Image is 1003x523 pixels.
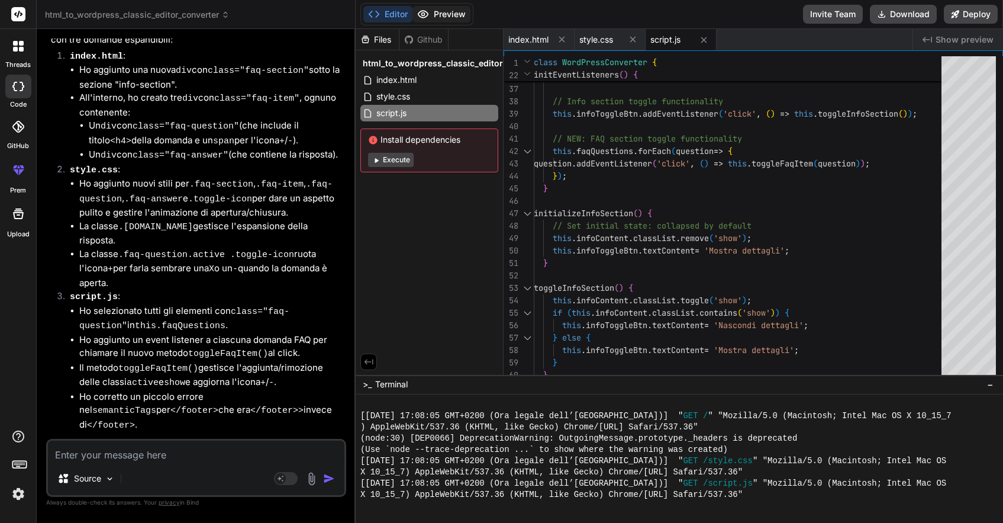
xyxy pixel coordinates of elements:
span: ; [747,295,752,306]
div: Github [399,34,448,46]
img: attachment [305,472,318,486]
code: this.faqQuestions [135,321,225,331]
span: // NEW: FAQ section toggle functionality [553,133,742,144]
code: div [176,66,192,76]
span: WordPressConverter [562,57,647,68]
span: GET [683,478,698,489]
p: Ora, ricaricando l'applicazione, vedrai la nuova sezione FAQ sotto la sezione "Cosa fa questo con... [51,437,344,477]
span: ) [908,108,912,119]
div: 55 [504,307,518,319]
span: GET [683,410,698,422]
span: ( [652,158,657,169]
span: // Set initial state: collapsed by default [553,220,752,231]
span: { [628,283,633,293]
span: ) [903,108,908,119]
code: - [288,136,293,146]
span: ) [704,158,709,169]
span: ; [747,233,752,243]
div: Files [356,34,399,46]
code: .[DOMAIN_NAME] [118,222,193,232]
div: 51 [504,257,518,269]
span: ( [898,108,903,119]
span: /script.js [703,478,753,489]
span: 1 [504,57,518,69]
span: ; [912,108,917,119]
span: } [543,258,548,268]
button: Invite Team [803,5,863,24]
code: div [182,94,198,104]
button: − [985,375,996,394]
span: initializeInfoSection [534,208,633,219]
div: 44 [504,170,518,182]
li: Ho aggiunto un event listener a ciascuna domanda FAQ per chiamare il nuovo metodo al click. [79,333,344,361]
code: .faq-section [189,179,253,190]
div: 49 [504,232,518,245]
div: 52 [504,269,518,282]
span: this [794,108,813,119]
span: infoContent [576,233,628,243]
span: . [676,295,681,306]
code: index.html [70,52,123,62]
span: ) [624,69,628,80]
label: Upload [7,229,30,239]
span: ) [860,158,865,169]
span: . [638,108,643,119]
span: addEventListener [643,108,718,119]
div: 60 [504,369,518,381]
span: privacy [159,499,180,506]
button: Execute [368,153,414,167]
code: .faq-item [256,179,304,190]
span: [[DATE] 17:08:05 GMT+0200 (Ora legale dell’[GEOGRAPHIC_DATA])] " [360,478,683,489]
span: (node:30) [DEP0066] DeprecationWarning: OutgoingMessage.prototype._headers is deprecated [360,433,798,444]
span: " "Mozilla/5.0 (Macintosh; Intel Mac OS [753,455,946,467]
code: toggleFaqItem() [188,349,268,359]
code: class="faq-section" [208,66,309,76]
code: class="faq-question" [133,121,239,131]
li: Ho selezionato tutti gli elementi con in . [79,304,344,333]
li: : [60,163,344,290]
li: Ho aggiunto una nuova con sotto la sezione "info-section". [79,63,344,91]
span: classList [633,295,676,306]
p: Source [74,473,101,485]
span: ) [742,233,747,243]
span: 22 [504,69,518,82]
div: Click to collapse the range. [520,145,535,158]
span: textContent [652,345,704,355]
span: [[DATE] 17:08:05 GMT+0200 (Ora legale dell’[GEOGRAPHIC_DATA])] " [360,410,683,422]
span: /style.css [703,455,753,467]
img: Pick Models [105,474,115,484]
span: . [572,295,576,306]
code: class="faq-item" [214,94,299,104]
span: . [572,108,576,119]
span: index.html [375,73,418,87]
label: threads [5,60,31,70]
code: .faq-answer [124,194,183,204]
span: ) [770,108,775,119]
span: . [628,233,633,243]
span: 'show' [714,233,742,243]
span: Install dependencies [368,134,491,146]
span: . [572,245,576,256]
span: html_to_wordpress_classic_editor_converter [45,9,230,21]
div: 37 [504,83,518,95]
div: 39 [504,108,518,120]
span: ( [766,108,770,119]
code: class="faq-answer" [133,150,228,161]
span: faqQuestions [576,146,633,156]
span: { [785,307,789,318]
span: { [633,69,638,80]
span: GET [683,455,698,467]
span: } [553,171,557,181]
span: 'click' [723,108,756,119]
span: . [747,158,752,169]
div: 38 [504,95,518,108]
span: this [553,146,572,156]
span: this [728,158,747,169]
span: . [695,307,699,318]
span: } [543,183,548,194]
span: style.css [579,34,613,46]
span: script.js [375,106,408,120]
li: Un con (che contiene la risposta). [89,148,344,163]
span: => [714,146,723,156]
span: classList [652,307,695,318]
